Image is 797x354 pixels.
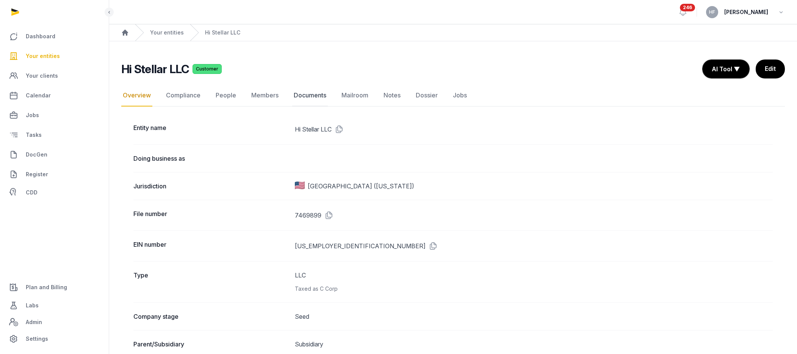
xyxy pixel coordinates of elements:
dt: File number [133,209,289,221]
a: Your entities [6,47,103,65]
a: Jobs [451,85,468,107]
a: Edit [756,60,785,78]
dd: Hi Stellar LLC [295,123,773,135]
span: Register [26,170,48,179]
nav: Breadcrumb [109,24,797,41]
dd: Subsidiary [295,340,773,349]
a: Your entities [150,29,184,36]
dt: Entity name [133,123,289,135]
span: DocGen [26,150,47,159]
button: AI Tool ▼ [703,60,749,78]
a: Dossier [414,85,439,107]
dt: Doing business as [133,154,289,163]
dt: Jurisdiction [133,182,289,191]
span: Jobs [26,111,39,120]
a: Documents [292,85,328,107]
a: Admin [6,315,103,330]
a: Jobs [6,106,103,124]
a: Tasks [6,126,103,144]
dt: EIN number [133,240,289,252]
a: Calendar [6,86,103,105]
span: 246 [680,4,695,11]
span: Plan and Billing [26,283,67,292]
dd: LLC [295,271,773,293]
a: Labs [6,296,103,315]
dd: 7469899 [295,209,773,221]
a: Plan and Billing [6,278,103,296]
span: Admin [26,318,42,327]
a: Dashboard [6,27,103,45]
dt: Type [133,271,289,293]
a: Members [250,85,280,107]
a: Overview [121,85,152,107]
span: Your clients [26,71,58,80]
a: CDD [6,185,103,200]
a: Settings [6,330,103,348]
a: Your clients [6,67,103,85]
h2: Hi Stellar LLC [121,62,189,76]
span: Calendar [26,91,51,100]
nav: Tabs [121,85,785,107]
a: People [214,85,238,107]
a: DocGen [6,146,103,164]
dd: [US_EMPLOYER_IDENTIFICATION_NUMBER] [295,240,773,252]
a: Notes [382,85,402,107]
a: Compliance [164,85,202,107]
dd: Seed [295,312,773,321]
span: Settings [26,334,48,343]
span: Dashboard [26,32,55,41]
span: Tasks [26,130,42,139]
span: [GEOGRAPHIC_DATA] ([US_STATE]) [308,182,414,191]
span: [PERSON_NAME] [724,8,768,17]
span: Your entities [26,52,60,61]
a: Hi Stellar LLC [205,29,240,36]
span: Labs [26,301,39,310]
a: Mailroom [340,85,370,107]
span: CDD [26,188,38,197]
dt: Company stage [133,312,289,321]
button: HF [706,6,718,18]
span: Customer [193,64,222,74]
span: HF [709,10,715,14]
dt: Parent/Subsidiary [133,340,289,349]
a: Register [6,165,103,183]
div: Taxed as C Corp [295,284,773,293]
